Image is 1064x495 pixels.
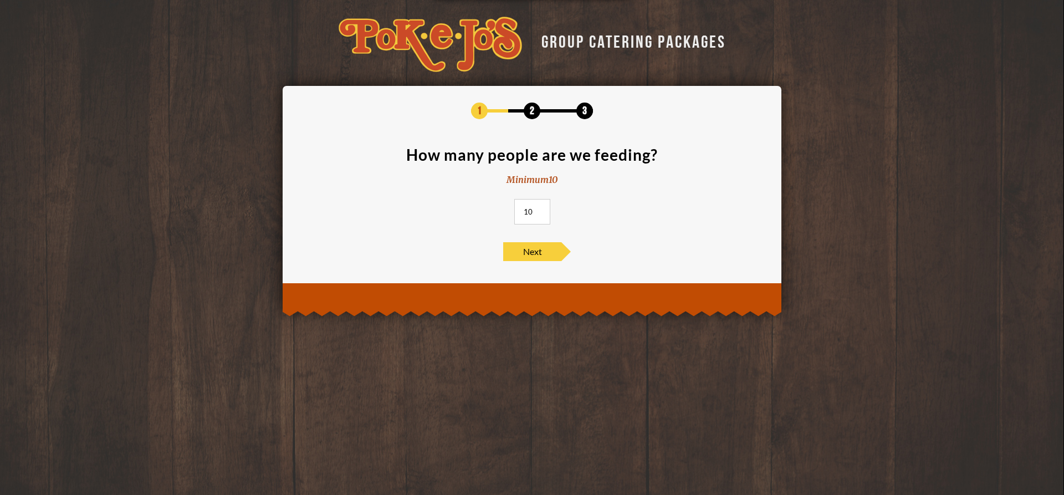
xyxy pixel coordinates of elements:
div: Minimum 10 [507,173,557,186]
span: 2 [524,103,540,119]
div: GROUP CATERING PACKAGES [533,29,726,50]
span: 1 [471,103,488,119]
span: 3 [576,103,593,119]
img: logo-34603ddf.svg [339,17,522,72]
span: Next [503,242,561,261]
div: How many people are we feeding? [406,147,658,162]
